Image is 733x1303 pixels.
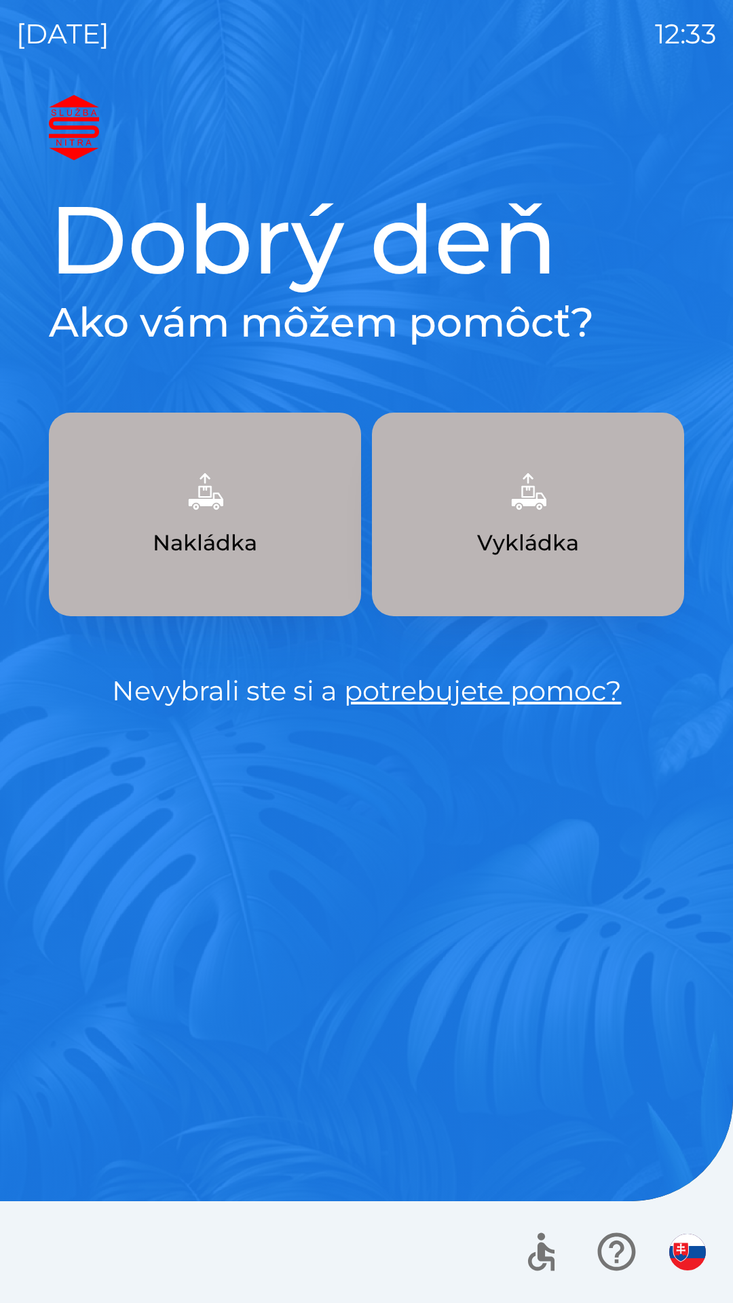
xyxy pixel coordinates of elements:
img: 9957f61b-5a77-4cda-b04a-829d24c9f37e.png [175,461,235,521]
img: Logo [49,95,684,160]
p: Nevybrali ste si a [49,671,684,711]
p: Vykládka [477,527,579,559]
button: Nakládka [49,413,361,616]
p: 12:33 [655,14,717,54]
p: [DATE] [16,14,109,54]
h1: Dobrý deň [49,182,684,297]
img: 6e47bb1a-0e3d-42fb-b293-4c1d94981b35.png [498,461,558,521]
h2: Ako vám môžem pomôcť? [49,297,684,347]
a: potrebujete pomoc? [344,674,622,707]
p: Nakládka [153,527,257,559]
button: Vykládka [372,413,684,616]
img: sk flag [669,1234,706,1270]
